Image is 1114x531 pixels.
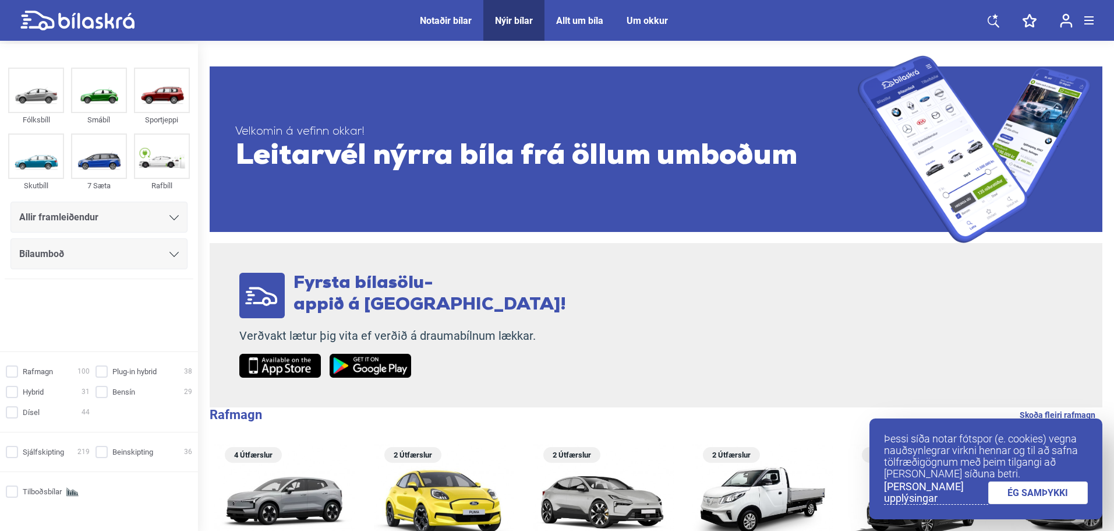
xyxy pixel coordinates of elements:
span: Plug-in hybrid [112,365,157,378]
span: 44 [82,406,90,419]
div: Skutbíll [8,179,64,192]
div: 7 Sæta [71,179,127,192]
a: Nýir bílar [495,15,533,26]
div: Sportjeppi [134,113,190,126]
b: Rafmagn [210,407,262,422]
span: Bílaumboð [19,246,64,262]
p: Verðvakt lætur þig vita ef verðið á draumabílnum lækkar. [239,329,566,343]
span: Beinskipting [112,446,153,458]
span: Tilboðsbílar [23,486,62,498]
span: Sjálfskipting [23,446,64,458]
span: Rafmagn [23,365,53,378]
span: 29 [184,386,192,398]
span: 38 [184,365,192,378]
span: 100 [77,365,90,378]
a: ÉG SAMÞYKKI [988,481,1088,504]
a: Velkomin á vefinn okkar!Leitarvél nýrra bíla frá öllum umboðum [210,55,1102,243]
span: 2 Útfærslur [390,447,436,463]
span: 4 Útfærslur [868,447,913,463]
span: 4 Útfærslur [231,447,276,463]
a: Allt um bíla [556,15,603,26]
span: 31 [82,386,90,398]
a: Um okkur [627,15,668,26]
span: Bensín [112,386,135,398]
img: user-login.svg [1060,13,1073,28]
span: Allir framleiðendur [19,209,98,226]
span: 2 Útfærslur [549,447,595,463]
div: Fólksbíll [8,113,64,126]
span: Fyrsta bílasölu- appið á [GEOGRAPHIC_DATA]! [293,275,566,314]
span: 36 [184,446,192,458]
div: Rafbíll [134,179,190,192]
span: 219 [77,446,90,458]
a: Notaðir bílar [420,15,472,26]
span: Leitarvél nýrra bíla frá öllum umboðum [235,139,858,174]
span: Hybrid [23,386,44,398]
span: Velkomin á vefinn okkar! [235,125,858,139]
p: Þessi síða notar fótspor (e. cookies) vegna nauðsynlegrar virkni hennar og til að safna tölfræðig... [884,433,1088,480]
a: [PERSON_NAME] upplýsingar [884,481,988,505]
a: Skoða fleiri rafmagn [1020,407,1095,423]
span: 2 Útfærslur [709,447,754,463]
span: Dísel [23,406,40,419]
div: Smábíl [71,113,127,126]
